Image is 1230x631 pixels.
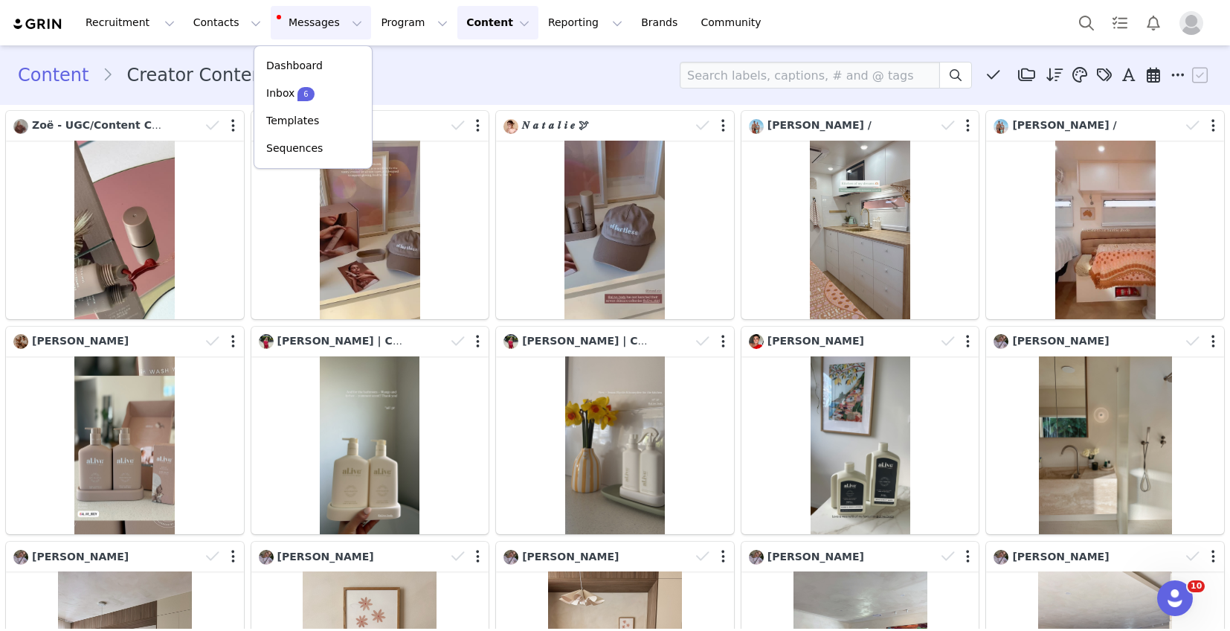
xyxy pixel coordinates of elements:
button: Search [1070,6,1103,39]
span: Zoë - UGC/Content Creator [32,119,188,131]
span: [PERSON_NAME] / [1012,119,1116,131]
img: bdd51cfd-3069-4400-81b7-e2339b888d0b.jpg [749,334,764,349]
img: ef52fb39-9cba-42db-8314-46d229e066b3.jpg [749,550,764,565]
a: Community [692,6,777,39]
img: grin logo [12,17,64,31]
iframe: Intercom live chat [1157,580,1193,616]
button: Contacts [184,6,270,39]
span: [PERSON_NAME] [32,335,129,347]
span: [PERSON_NAME] [1012,551,1109,563]
img: a7024813-4967-4b7f-9946-f0e7e4eee5d1.jpg [994,119,1008,134]
p: Templates [266,113,319,129]
input: Search labels, captions, # and @ tags [680,62,940,89]
p: 6 [303,89,308,100]
a: Tasks [1104,6,1136,39]
p: Sequences [266,141,323,156]
button: Profile [1171,11,1218,35]
span: 𝑵 𝒂 𝒕 𝒂 𝒍 𝒊 𝒆 🕊 [522,119,589,131]
span: [PERSON_NAME] [767,335,864,347]
span: [PERSON_NAME] | CHCH [277,335,418,347]
button: Messages [271,6,371,39]
img: 44b05da5-d5a7-4b27-bbcb-4c7fb123bd73.jpg [503,119,518,134]
p: Inbox [266,86,294,101]
button: Program [372,6,457,39]
img: ef52fb39-9cba-42db-8314-46d229e066b3.jpg [259,550,274,565]
img: bd79f7de-9b4d-4e72-99f5-7ecd945dbdaa.jpg [259,334,274,349]
button: Reporting [539,6,631,39]
span: 10 [1188,580,1205,592]
span: [PERSON_NAME] [522,551,619,563]
a: Brands [632,6,691,39]
span: [PERSON_NAME] [767,551,864,563]
img: 1a003ae2-a83a-4827-92ed-e33b3d4275ea.jpg [13,119,28,134]
img: placeholder-profile.jpg [1179,11,1203,35]
p: Dashboard [266,58,323,74]
span: [PERSON_NAME] | CHCH [522,335,663,347]
img: a7024813-4967-4b7f-9946-f0e7e4eee5d1.jpg [749,119,764,134]
a: Content [18,62,102,89]
span: [PERSON_NAME] [277,551,374,563]
span: [PERSON_NAME] [32,551,129,563]
button: Recruitment [77,6,184,39]
span: [PERSON_NAME] [1012,335,1109,347]
button: Content [457,6,538,39]
img: ef52fb39-9cba-42db-8314-46d229e066b3.jpg [503,550,518,565]
img: ef52fb39-9cba-42db-8314-46d229e066b3.jpg [994,334,1008,349]
img: ef52fb39-9cba-42db-8314-46d229e066b3.jpg [994,550,1008,565]
button: Notifications [1137,6,1170,39]
img: ef52fb39-9cba-42db-8314-46d229e066b3.jpg [13,550,28,565]
img: c9b0a033-6e85-4012-a04c-a0ca6c16bfca--s.jpg [13,334,28,349]
span: [PERSON_NAME] / [767,119,872,131]
img: bd79f7de-9b4d-4e72-99f5-7ecd945dbdaa.jpg [503,334,518,349]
